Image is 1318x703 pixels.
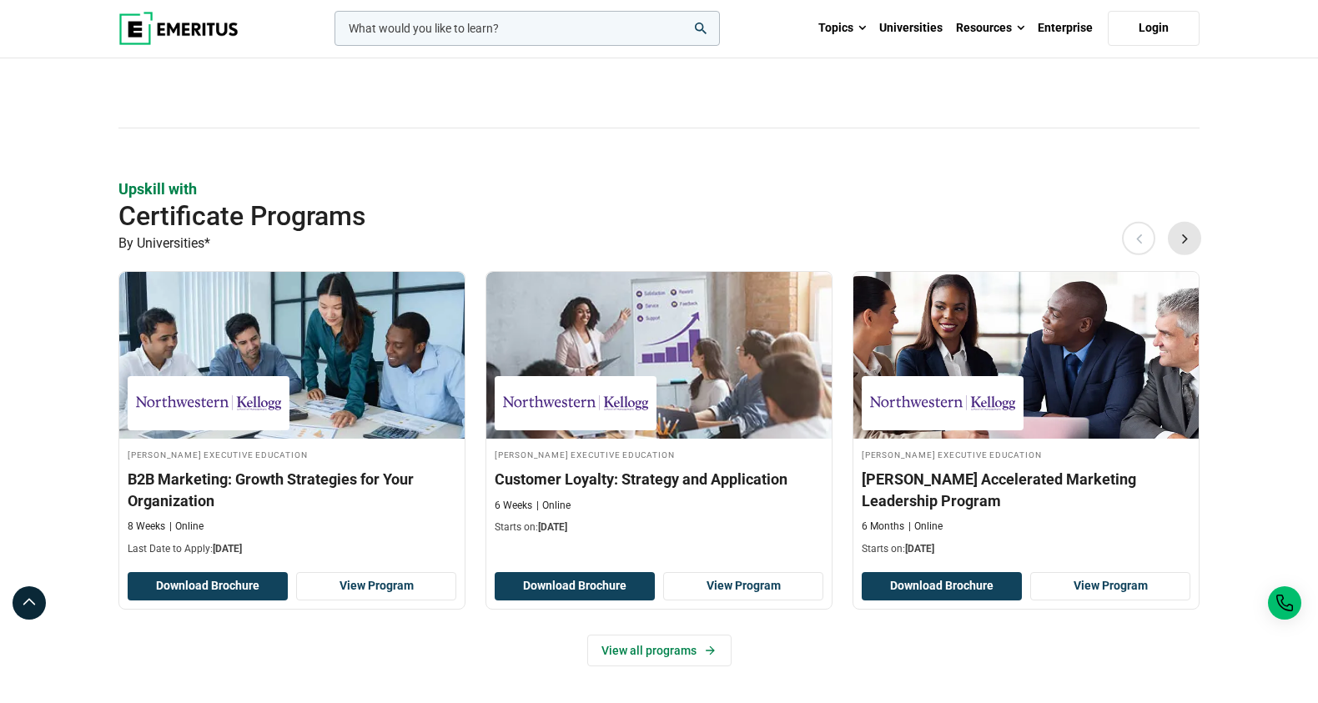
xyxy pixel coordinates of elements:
[1030,572,1190,600] a: View Program
[335,11,720,46] input: woocommerce-product-search-field-0
[128,572,288,600] button: Download Brochure
[587,635,732,666] a: View all programs
[119,272,465,439] img: B2B Marketing: Growth Strategies for Your Organization | Online Digital Marketing Course
[503,384,648,422] img: Kellogg Executive Education
[495,447,823,461] h4: [PERSON_NAME] Executive Education
[908,520,943,534] p: Online
[663,572,823,600] a: View Program
[495,572,655,600] button: Download Brochure
[495,520,823,535] p: Starts on:
[118,178,1200,199] p: Upskill with
[118,199,1091,233] h2: Certificate Programs
[862,572,1022,600] button: Download Brochure
[862,542,1190,556] p: Starts on:
[853,272,1199,565] a: Sales and Marketing Course by Kellogg Executive Education - September 18, 2025 Kellogg Executive ...
[213,543,242,555] span: [DATE]
[862,520,904,534] p: 6 Months
[495,469,823,490] h3: Customer Loyalty: Strategy and Application
[905,543,934,555] span: [DATE]
[538,521,567,533] span: [DATE]
[862,447,1190,461] h4: [PERSON_NAME] Executive Education
[536,499,571,513] p: Online
[136,384,281,422] img: Kellogg Executive Education
[486,272,832,544] a: Sales and Marketing Course by Kellogg Executive Education - September 18, 2025 Kellogg Executive ...
[1122,221,1155,254] button: Previous
[296,572,456,600] a: View Program
[128,542,456,556] p: Last Date to Apply:
[495,499,532,513] p: 6 Weeks
[119,272,465,565] a: Digital Marketing Course by Kellogg Executive Education - September 18, 2025 Kellogg Executive Ed...
[128,469,456,510] h3: B2B Marketing: Growth Strategies for Your Organization
[870,384,1015,422] img: Kellogg Executive Education
[486,272,832,439] img: Customer Loyalty: Strategy and Application | Online Sales and Marketing Course
[169,520,204,534] p: Online
[1168,221,1201,254] button: Next
[128,520,165,534] p: 8 Weeks
[1108,11,1200,46] a: Login
[853,272,1199,439] img: Kellogg Accelerated Marketing Leadership Program | Online Sales and Marketing Course
[118,233,1200,254] p: By Universities*
[128,447,456,461] h4: [PERSON_NAME] Executive Education
[862,469,1190,510] h3: [PERSON_NAME] Accelerated Marketing Leadership Program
